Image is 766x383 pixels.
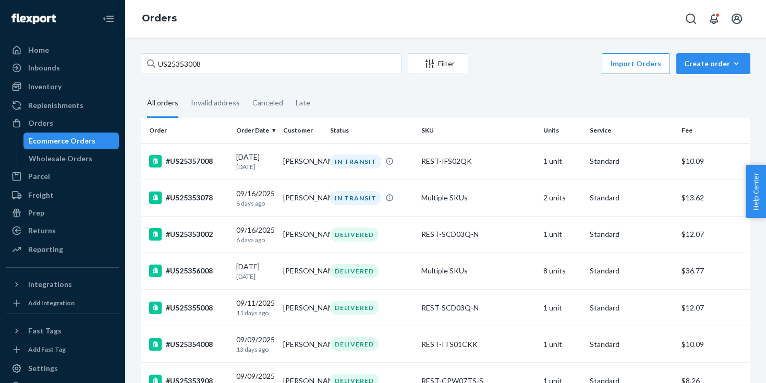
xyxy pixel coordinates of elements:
div: Inbounds [28,63,60,73]
a: Reporting [6,241,119,258]
th: Service [586,118,677,143]
input: Search orders [141,53,402,74]
div: Prep [28,208,44,218]
th: Order [141,118,232,143]
th: SKU [417,118,539,143]
td: Multiple SKUs [417,179,539,216]
div: DELIVERED [330,228,379,242]
th: Fee [677,118,750,143]
div: Integrations [28,279,72,290]
a: Settings [6,360,119,377]
div: Settings [28,363,58,374]
button: Import Orders [602,53,670,74]
div: DELIVERED [330,337,379,351]
a: Orders [6,115,119,131]
td: 2 units [539,179,586,216]
td: 1 unit [539,290,586,326]
div: Replenishments [28,100,83,111]
div: [DATE] [236,261,275,281]
div: REST-SCD03Q-N [421,229,535,240]
button: Filter [408,53,468,74]
div: Ecommerce Orders [29,136,95,146]
a: Replenishments [6,97,119,114]
button: Integrations [6,276,119,293]
a: Inbounds [6,59,119,76]
div: Freight [28,190,54,200]
a: Inventory [6,78,119,95]
td: 1 unit [539,326,586,363]
td: [PERSON_NAME] [279,216,326,253]
div: #US25355008 [149,302,228,314]
button: Open notifications [703,8,724,29]
div: 09/09/2025 [236,334,275,354]
div: DELIVERED [330,264,379,278]
div: #US25353002 [149,228,228,241]
a: Wholesale Orders [23,150,119,167]
td: $10.09 [677,143,750,179]
a: Add Fast Tag [6,343,119,356]
a: Orders [142,13,177,24]
td: 8 units [539,253,586,289]
a: Parcel [6,168,119,185]
div: Late [296,89,310,116]
div: Fast Tags [28,326,62,336]
div: Canceled [252,89,283,116]
div: IN TRANSIT [330,154,381,169]
p: 6 days ago [236,199,275,208]
a: Freight [6,187,119,204]
td: [PERSON_NAME] [279,143,326,179]
button: Create order [676,53,750,74]
p: [DATE] [236,162,275,171]
th: Units [539,118,586,143]
div: Add Fast Tag [28,345,66,354]
div: Wholesale Orders [29,153,92,164]
button: Help Center [746,165,766,218]
td: [PERSON_NAME] [279,290,326,326]
a: Returns [6,222,119,239]
td: $36.77 [677,253,750,289]
div: Home [28,45,49,55]
div: 09/11/2025 [236,298,275,317]
td: $10.09 [677,326,750,363]
p: Standard [590,303,673,313]
td: [PERSON_NAME] [279,179,326,216]
ol: breadcrumbs [133,4,185,34]
a: Add Integration [6,297,119,309]
div: [DATE] [236,152,275,171]
div: REST-IFS02QK [421,156,535,166]
td: 1 unit [539,216,586,253]
div: 09/16/2025 [236,225,275,244]
div: Customer [283,126,322,135]
button: Fast Tags [6,322,119,339]
a: Ecommerce Orders [23,133,119,149]
td: [PERSON_NAME] [279,253,326,289]
button: Open Search Box [680,8,701,29]
td: $12.07 [677,290,750,326]
a: Home [6,42,119,58]
p: Standard [590,266,673,276]
div: DELIVERED [330,301,379,315]
a: Prep [6,205,119,221]
p: [DATE] [236,272,275,281]
td: [PERSON_NAME] [279,326,326,363]
button: Close Navigation [98,8,119,29]
div: IN TRANSIT [330,191,381,205]
img: Flexport logo [11,14,56,24]
div: 09/16/2025 [236,188,275,208]
div: Create order [684,58,743,69]
td: $12.07 [677,216,750,253]
div: REST-SCD03Q-N [421,303,535,313]
p: Standard [590,339,673,350]
div: #US25354008 [149,338,228,351]
p: Standard [590,156,673,166]
div: Returns [28,225,56,236]
td: Multiple SKUs [417,253,539,289]
div: #US25353078 [149,191,228,204]
div: All orders [147,89,178,118]
div: Invalid address [191,89,240,116]
th: Order Date [232,118,279,143]
p: Standard [590,193,673,203]
td: $13.62 [677,179,750,216]
div: #US25357008 [149,155,228,167]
